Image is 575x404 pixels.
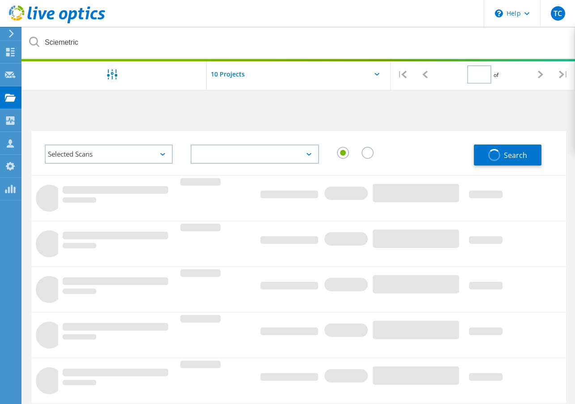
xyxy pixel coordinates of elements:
button: Search [474,145,541,166]
div: | [391,59,413,90]
svg: \n [495,9,503,17]
span: of [494,71,498,79]
div: Selected Scans [45,145,173,164]
div: | [552,59,575,90]
a: Live Optics Dashboard [9,19,105,25]
span: TC [554,10,562,17]
span: Search [504,150,527,160]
